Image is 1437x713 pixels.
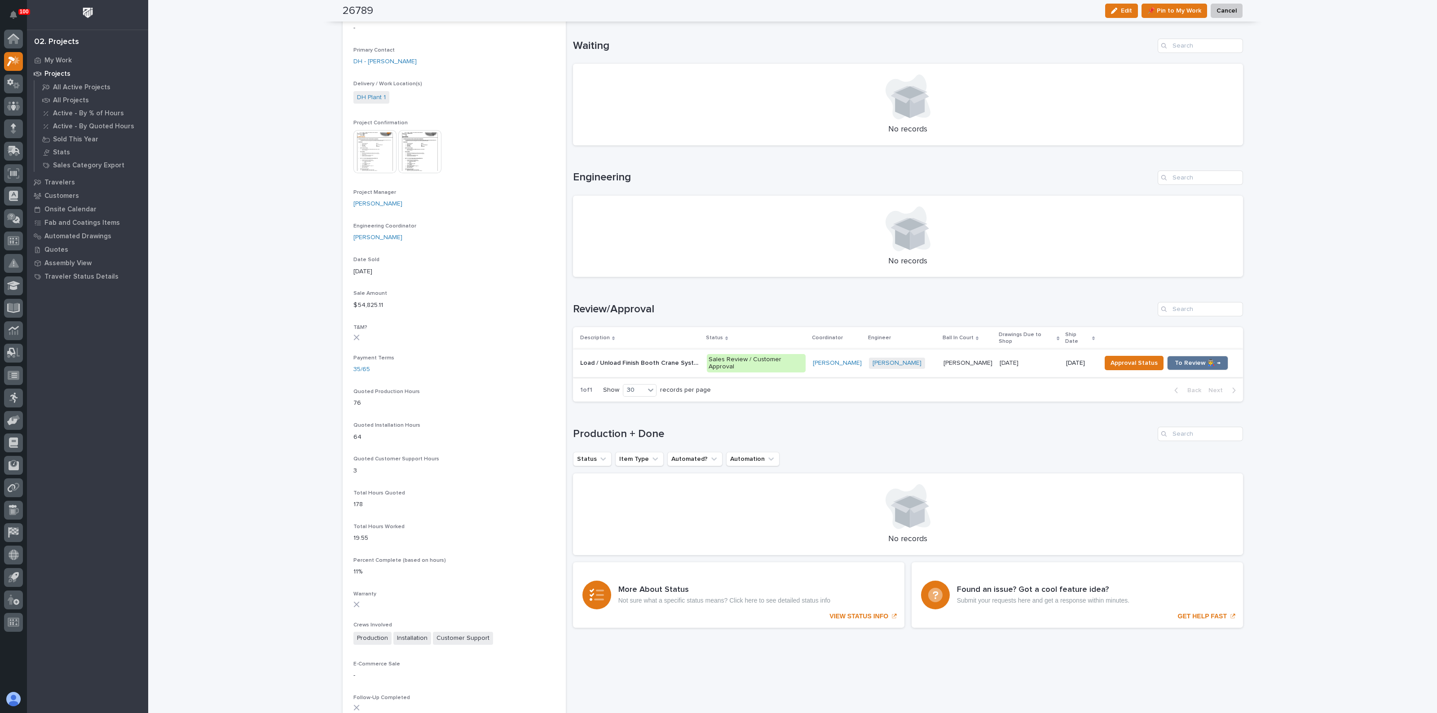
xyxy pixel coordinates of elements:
[957,597,1129,604] p: Submit your requests here and get a response within minutes.
[35,107,148,119] a: Active - By % of Hours
[27,256,148,270] a: Assembly View
[573,349,1243,377] tr: Load / Unload Finish Booth Crane SystemsLoad / Unload Finish Booth Crane Systems Sales Review / C...
[353,661,400,667] span: E-Commerce Sale
[1000,358,1020,367] p: [DATE]
[584,125,1232,135] p: No records
[353,558,446,563] span: Percent Complete (based on hours)
[353,365,370,374] a: 35/65
[1158,171,1243,185] input: Search
[27,67,148,80] a: Projects
[27,202,148,216] a: Onsite Calendar
[44,232,111,241] p: Automated Drawings
[813,359,862,367] a: [PERSON_NAME]
[912,562,1243,628] a: GET HELP FAST
[812,333,843,343] p: Coordinator
[343,4,373,17] h2: 26789
[999,330,1055,346] p: Drawings Due to Shop
[53,149,70,157] p: Stats
[27,243,148,256] a: Quotes
[433,632,493,645] span: Customer Support
[353,398,555,408] p: 76
[573,303,1154,316] h1: Review/Approval
[1167,386,1205,394] button: Back
[868,333,891,343] p: Engineer
[27,175,148,189] a: Travelers
[20,9,29,15] p: 100
[573,39,1154,52] h1: Waiting
[353,622,392,628] span: Crews Involved
[1142,4,1207,18] button: 📌 Pin to My Work
[35,133,148,145] a: Sold This Year
[667,452,723,466] button: Automated?
[11,11,23,25] div: Notifications100
[1182,386,1201,394] span: Back
[27,270,148,283] a: Traveler Status Details
[707,354,806,373] div: Sales Review / Customer Approval
[353,524,405,529] span: Total Hours Worked
[27,216,148,229] a: Fab and Coatings Items
[1105,356,1164,370] button: Approval Status
[35,120,148,132] a: Active - By Quoted Hours
[53,96,89,105] p: All Projects
[353,591,376,597] span: Warranty
[353,301,555,310] p: $ 54,825.11
[4,690,23,709] button: users-avatar
[580,358,701,367] p: Load / Unload Finish Booth Crane Systems
[1066,359,1094,367] p: [DATE]
[353,267,555,276] p: [DATE]
[573,452,612,466] button: Status
[353,223,416,229] span: Engineering Coordinator
[943,333,974,343] p: Ball In Court
[1158,427,1243,441] input: Search
[706,333,723,343] p: Status
[1158,39,1243,53] input: Search
[35,146,148,158] a: Stats
[27,189,148,202] a: Customers
[353,567,555,577] p: 11%
[353,500,555,509] p: 178
[35,81,148,93] a: All Active Projects
[353,695,410,700] span: Follow-Up Completed
[957,585,1129,595] h3: Found an issue? Got a cool feature idea?
[393,632,431,645] span: Installation
[1158,302,1243,316] input: Search
[1208,386,1228,394] span: Next
[44,179,75,187] p: Travelers
[1147,5,1201,16] span: 📌 Pin to My Work
[353,190,396,195] span: Project Manager
[660,386,711,394] p: records per page
[353,23,555,33] p: -
[353,233,402,242] a: [PERSON_NAME]
[27,229,148,243] a: Automated Drawings
[44,273,119,281] p: Traveler Status Details
[53,109,124,118] p: Active - By % of Hours
[353,466,555,476] p: 3
[34,37,79,47] div: 02. Projects
[829,612,888,620] p: VIEW STATUS INFO
[27,53,148,67] a: My Work
[726,452,780,466] button: Automation
[353,325,367,330] span: T&M?
[353,48,395,53] span: Primary Contact
[357,93,386,102] a: DH Plant 1
[44,246,68,254] p: Quotes
[1178,612,1227,620] p: GET HELP FAST
[353,81,422,87] span: Delivery / Work Location(s)
[584,534,1232,544] p: No records
[44,219,120,227] p: Fab and Coatings Items
[53,136,98,144] p: Sold This Year
[353,456,439,462] span: Quoted Customer Support Hours
[1111,358,1158,368] span: Approval Status
[573,171,1154,184] h1: Engineering
[618,597,830,604] p: Not sure what a specific status means? Click here to see detailed status info
[1205,386,1243,394] button: Next
[35,159,148,171] a: Sales Category Export
[44,57,72,65] p: My Work
[618,585,830,595] h3: More About Status
[353,199,402,209] a: [PERSON_NAME]
[53,83,110,92] p: All Active Projects
[1105,4,1138,18] button: Edit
